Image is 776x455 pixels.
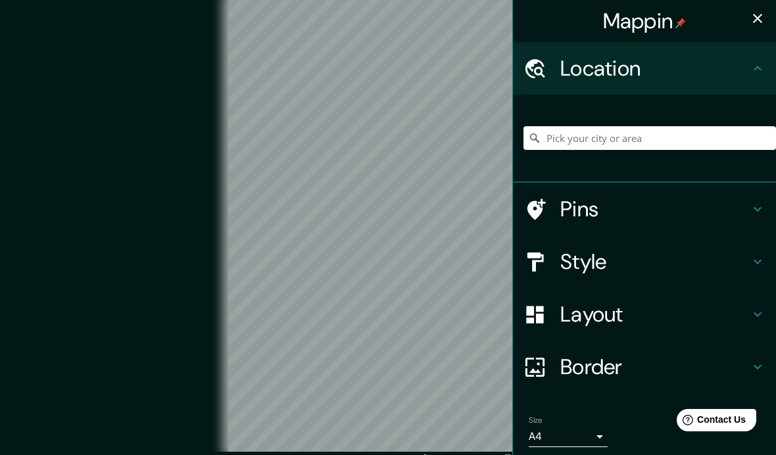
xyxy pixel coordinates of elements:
[659,404,762,441] iframe: Help widget launcher
[523,126,776,150] input: Pick your city or area
[513,183,776,235] div: Pins
[529,426,608,447] div: A4
[603,8,687,34] h4: Mappin
[529,415,543,426] label: Size
[513,341,776,393] div: Border
[513,42,776,95] div: Location
[560,249,750,275] h4: Style
[560,301,750,327] h4: Layout
[560,354,750,380] h4: Border
[675,18,686,28] img: pin-icon.png
[513,288,776,341] div: Layout
[513,235,776,288] div: Style
[560,55,750,82] h4: Location
[560,196,750,222] h4: Pins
